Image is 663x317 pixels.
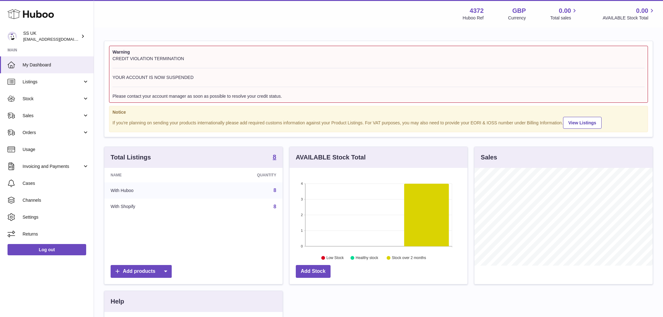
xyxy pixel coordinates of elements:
[23,37,92,42] span: [EMAIL_ADDRESS][DOMAIN_NAME]
[603,7,655,21] a: 0.00 AVAILABLE Stock Total
[273,154,276,160] strong: 8
[296,265,331,278] a: Add Stock
[463,15,484,21] div: Huboo Ref
[392,256,426,260] text: Stock over 2 months
[274,188,276,193] a: 8
[23,197,89,203] span: Channels
[550,7,578,21] a: 0.00 Total sales
[104,182,201,199] td: With Huboo
[112,109,645,115] strong: Notice
[112,116,645,129] div: If you're planning on sending your products internationally please add required customs informati...
[508,15,526,21] div: Currency
[23,231,89,237] span: Returns
[296,153,366,162] h3: AVAILABLE Stock Total
[8,244,86,255] a: Log out
[481,153,497,162] h3: Sales
[23,147,89,153] span: Usage
[301,229,303,232] text: 1
[112,56,645,99] div: CREDIT VIOLATION TERMINATION YOUR ACCOUNT IS NOW SUSPENDED Please contact your account manager as...
[111,153,151,162] h3: Total Listings
[301,244,303,248] text: 0
[603,15,655,21] span: AVAILABLE Stock Total
[356,256,378,260] text: Healthy stock
[559,7,571,15] span: 0.00
[112,49,645,55] strong: Warning
[104,168,201,182] th: Name
[23,79,82,85] span: Listings
[111,265,172,278] a: Add products
[550,15,578,21] span: Total sales
[273,154,276,161] a: 8
[201,168,283,182] th: Quantity
[636,7,648,15] span: 0.00
[301,213,303,217] text: 2
[23,30,80,42] div: SS UK
[470,7,484,15] strong: 4372
[8,32,17,41] img: internalAdmin-4372@internal.huboo.com
[23,62,89,68] span: My Dashboard
[23,214,89,220] span: Settings
[23,96,82,102] span: Stock
[111,297,124,306] h3: Help
[301,197,303,201] text: 3
[23,164,82,169] span: Invoicing and Payments
[301,182,303,185] text: 4
[563,117,602,129] a: View Listings
[23,130,82,136] span: Orders
[23,180,89,186] span: Cases
[104,199,201,215] td: With Shopify
[23,113,82,119] span: Sales
[274,204,276,209] a: 8
[326,256,344,260] text: Low Stock
[512,7,526,15] strong: GBP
